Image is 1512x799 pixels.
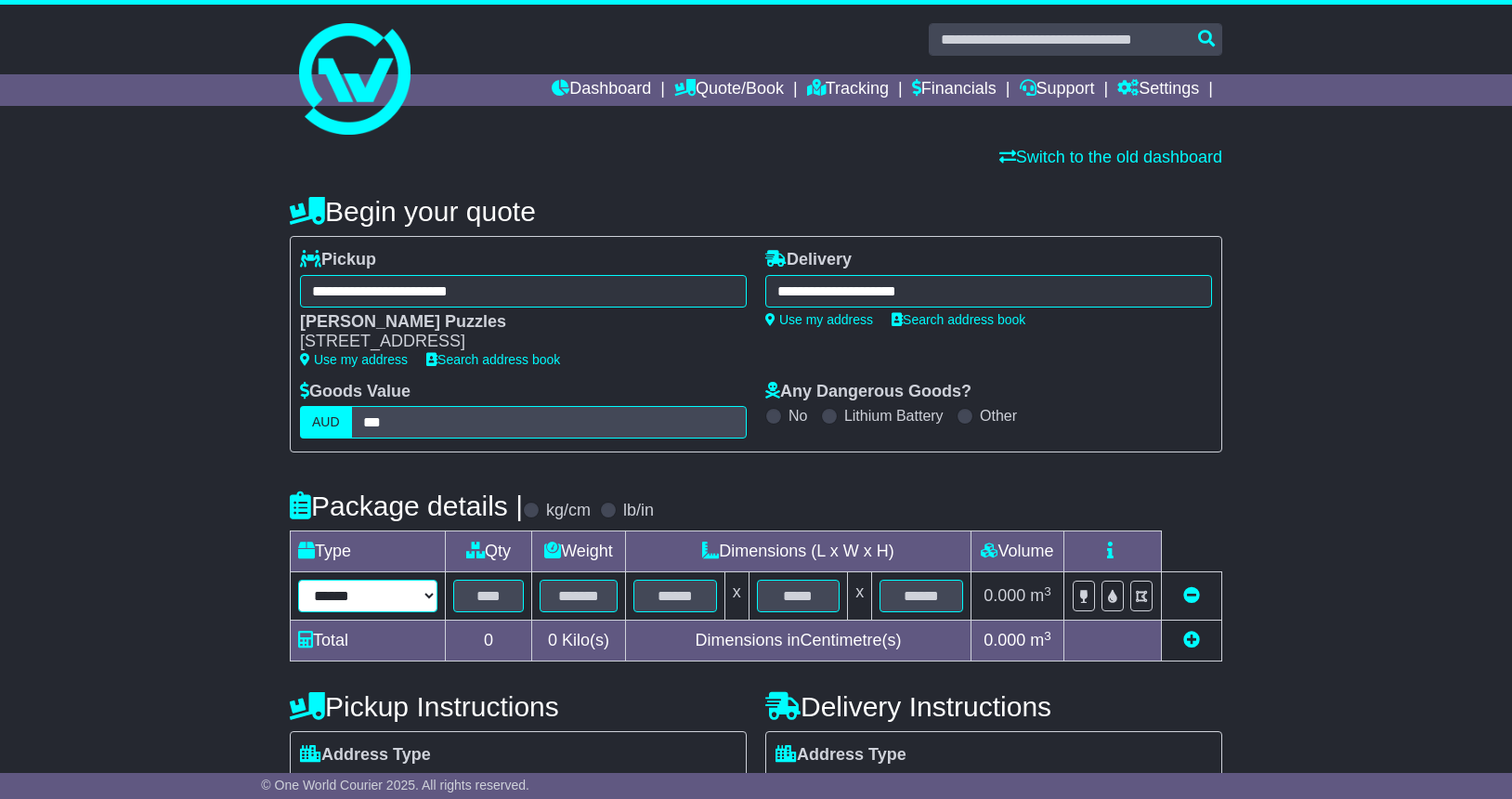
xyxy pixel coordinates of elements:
td: Weight [532,531,626,572]
td: 0 [446,621,532,661]
sup: 3 [1044,629,1051,643]
label: Goods Value [300,382,411,402]
label: Address Type [300,745,431,766]
a: Switch to the old dashboard [999,148,1222,166]
label: Lithium Battery [844,407,944,425]
td: Kilo(s) [532,621,626,661]
a: Search address book [426,352,560,367]
span: m [1030,586,1051,605]
label: lb/in [623,501,654,521]
td: x [724,572,749,621]
td: Total [291,621,446,661]
a: Use my address [300,352,408,367]
a: Quote/Book [674,74,784,106]
a: Support [1020,74,1095,106]
td: Volume [971,531,1063,572]
h4: Delivery Instructions [765,691,1222,722]
span: Commercial [884,770,981,799]
div: [STREET_ADDRESS] [300,332,728,352]
label: Pickup [300,250,376,270]
a: Tracking [807,74,889,106]
span: 0 [548,631,557,649]
span: Residential [776,770,866,799]
h4: Pickup Instructions [290,691,747,722]
a: Settings [1117,74,1199,106]
a: Dashboard [552,74,651,106]
label: Delivery [765,250,852,270]
label: Other [980,407,1017,425]
span: 0.000 [984,631,1025,649]
a: Remove this item [1183,586,1200,605]
span: m [1030,631,1051,649]
sup: 3 [1044,584,1051,598]
label: Any Dangerous Goods? [765,382,971,402]
a: Add new item [1183,631,1200,649]
td: Qty [446,531,532,572]
span: © One World Courier 2025. All rights reserved. [261,778,529,792]
div: [PERSON_NAME] Puzzles [300,312,728,333]
label: AUD [300,406,352,439]
a: Search address book [892,312,1025,327]
td: Type [291,531,446,572]
span: Air & Sea Depot [1000,770,1126,799]
td: Dimensions (L x W x H) [625,531,971,572]
h4: Begin your quote [290,196,1222,227]
span: 0.000 [984,586,1025,605]
a: Use my address [765,312,873,327]
td: x [848,572,872,621]
span: Air & Sea Depot [525,770,650,799]
label: kg/cm [546,501,591,521]
h4: Package details | [290,491,523,521]
span: Residential [300,770,390,799]
a: Financials [912,74,997,106]
label: No [789,407,807,425]
span: Commercial [409,770,505,799]
td: Dimensions in Centimetre(s) [625,621,971,661]
label: Address Type [776,745,906,766]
